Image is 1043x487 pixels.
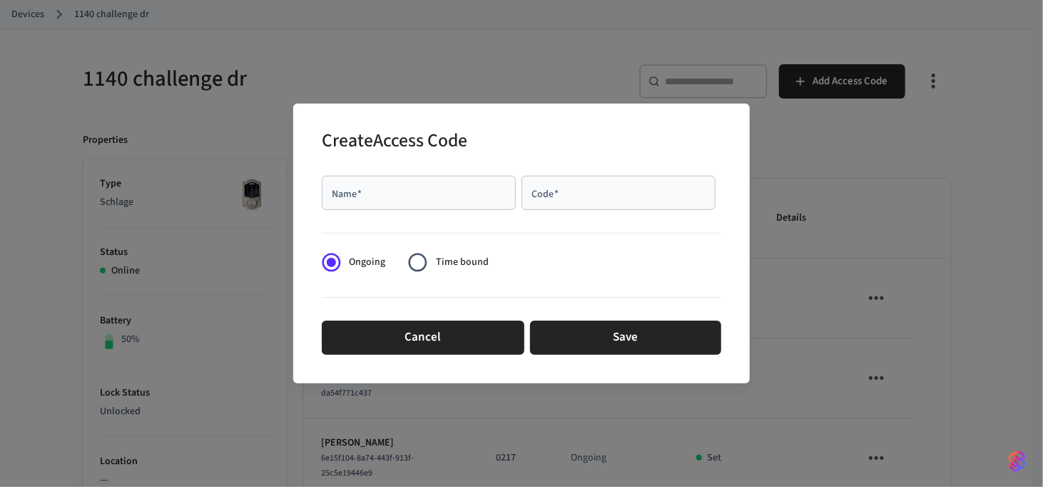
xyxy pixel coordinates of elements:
span: Ongoing [349,255,385,270]
span: Time bound [436,255,489,270]
button: Save [530,321,721,355]
button: Cancel [322,321,524,355]
h2: Create Access Code [322,121,467,164]
img: SeamLogoGradient.69752ec5.svg [1009,450,1026,473]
